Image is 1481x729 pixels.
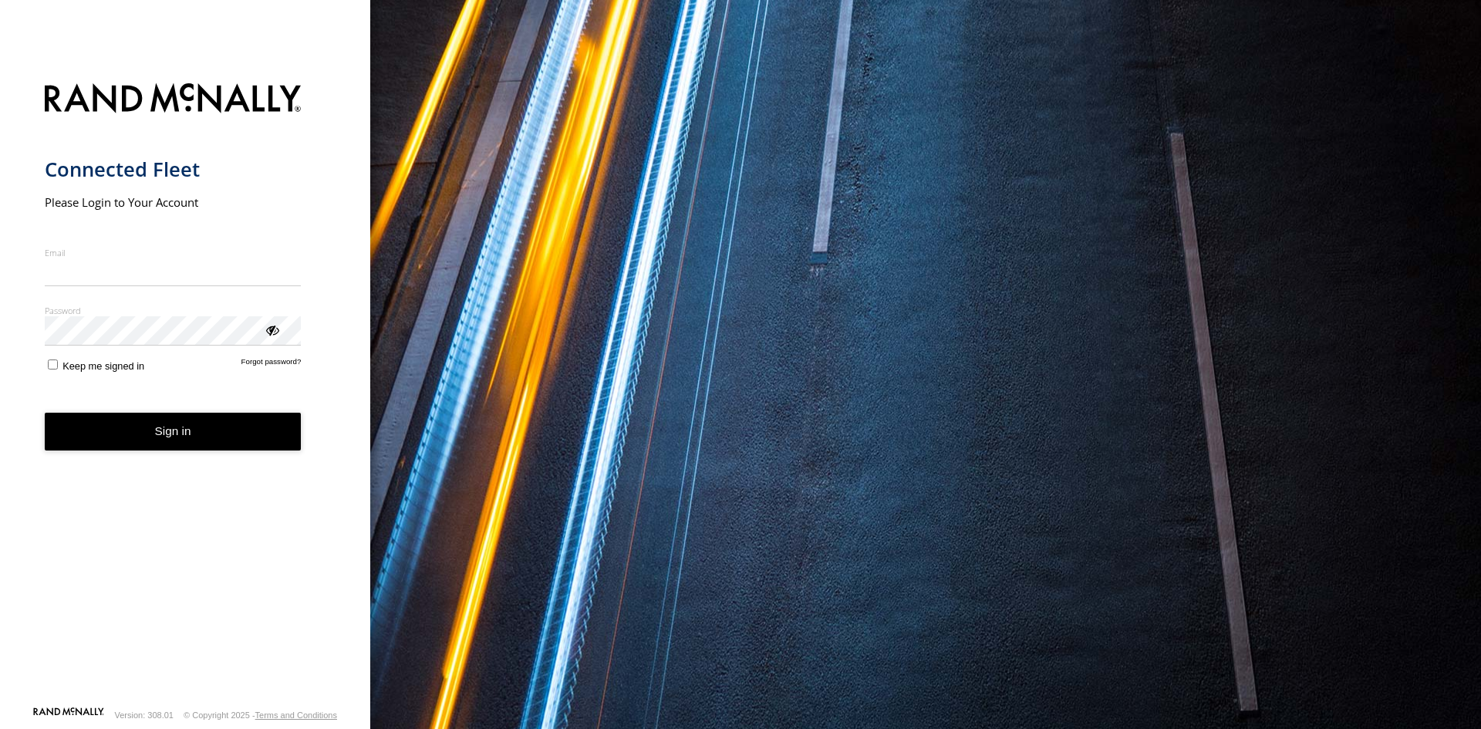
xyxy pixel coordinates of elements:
a: Visit our Website [33,707,104,723]
h1: Connected Fleet [45,157,302,182]
img: Rand McNally [45,80,302,120]
a: Forgot password? [241,357,302,372]
span: Keep me signed in [62,360,144,372]
label: Email [45,247,302,258]
button: Sign in [45,413,302,451]
div: Version: 308.01 [115,710,174,720]
a: Terms and Conditions [255,710,337,720]
input: Keep me signed in [48,359,58,370]
form: main [45,74,326,706]
h2: Please Login to Your Account [45,194,302,210]
div: © Copyright 2025 - [184,710,337,720]
label: Password [45,305,302,316]
div: ViewPassword [264,322,279,337]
